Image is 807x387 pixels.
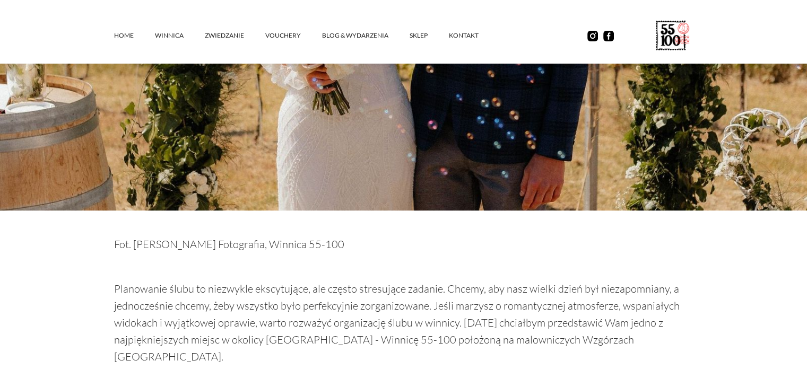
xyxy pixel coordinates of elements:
[410,20,449,51] a: SKLEP
[114,236,693,253] p: Fot. [PERSON_NAME] Fotografia, Winnica 55-100
[265,20,322,51] a: vouchery
[449,20,500,51] a: kontakt
[205,20,265,51] a: ZWIEDZANIE
[114,20,155,51] a: Home
[114,280,693,365] p: Planowanie ślubu to niezwykle ekscytujące, ale często stresujące zadanie. Chcemy, aby nasz wielki...
[322,20,410,51] a: Blog & Wydarzenia
[155,20,205,51] a: winnica
[114,258,693,275] p: ‍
